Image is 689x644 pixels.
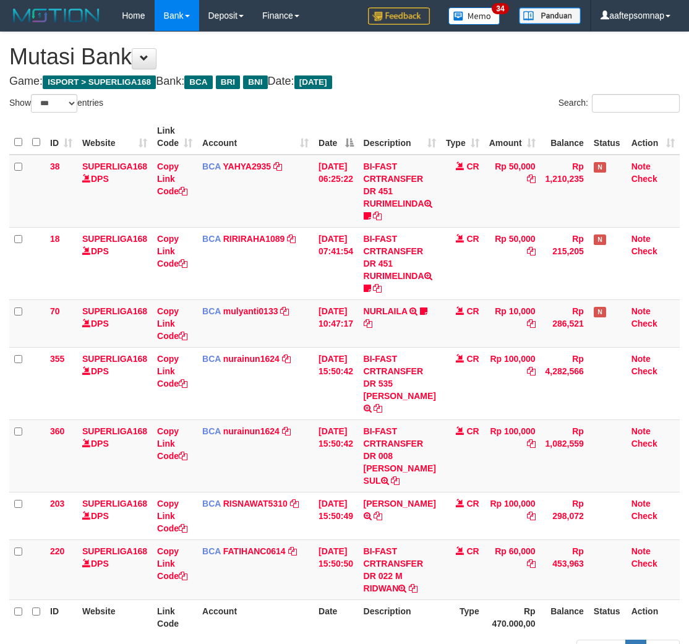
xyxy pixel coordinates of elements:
span: 360 [50,426,64,436]
a: Note [631,546,651,556]
td: Rp 298,072 [541,492,589,539]
a: Copy BI-FAST CRTRANSFER DR 535 MEMEY MEYLIDIN to clipboard [374,403,382,413]
th: Website: activate to sort column ascending [77,119,152,155]
th: Type [441,599,484,635]
td: Rp 1,210,235 [541,155,589,228]
td: [DATE] 15:50:42 [314,347,359,419]
span: 34 [492,3,508,14]
th: Description [359,599,441,635]
td: Rp 453,963 [541,539,589,599]
span: BCA [202,306,221,316]
img: Feedback.jpg [368,7,430,25]
th: ID [45,599,77,635]
td: DPS [77,347,152,419]
a: RISNAWAT5310 [223,499,288,509]
td: DPS [77,492,152,539]
td: DPS [77,299,152,347]
td: BI-FAST CRTRANSFER DR 008 [PERSON_NAME] SUL [359,419,441,492]
span: Has Note [594,162,606,173]
th: ID: activate to sort column ascending [45,119,77,155]
a: SUPERLIGA168 [82,306,147,316]
a: Copy Rp 50,000 to clipboard [527,174,536,184]
td: [DATE] 15:50:42 [314,419,359,492]
span: Has Note [594,234,606,245]
td: [DATE] 06:25:22 [314,155,359,228]
a: Copy Link Code [157,499,187,533]
a: Copy Rp 100,000 to clipboard [527,511,536,521]
a: Check [631,174,657,184]
a: Copy Link Code [157,354,187,389]
span: CR [466,426,479,436]
a: Copy BI-FAST CRTRANSFER DR 008 RIZKI AMALUDIN SUL to clipboard [391,476,400,486]
th: Amount: activate to sort column ascending [484,119,541,155]
th: Balance [541,119,589,155]
span: CR [466,546,479,556]
td: Rp 50,000 [484,227,541,299]
a: Note [631,306,651,316]
a: Copy Link Code [157,161,187,196]
select: Showentries [31,94,77,113]
th: Status [589,599,627,635]
span: BRI [216,75,240,89]
th: Type: activate to sort column ascending [441,119,484,155]
td: Rp 100,000 [484,492,541,539]
a: Copy Link Code [157,426,187,461]
a: SUPERLIGA168 [82,546,147,556]
a: Check [631,246,657,256]
span: BNI [243,75,267,89]
span: BCA [202,499,221,509]
a: Copy RIRIRAHA1089 to clipboard [287,234,296,244]
a: NURLAILA [364,306,408,316]
td: Rp 50,000 [484,155,541,228]
a: Copy nurainun1624 to clipboard [282,426,291,436]
a: YAHYA2935 [223,161,272,171]
span: CR [466,499,479,509]
th: Action: activate to sort column ascending [627,119,680,155]
td: Rp 60,000 [484,539,541,599]
th: Status [589,119,627,155]
a: Note [631,354,651,364]
a: Copy Rp 60,000 to clipboard [527,559,536,569]
span: BCA [202,234,221,244]
td: DPS [77,155,152,228]
a: [PERSON_NAME] [364,499,436,509]
a: Check [631,559,657,569]
a: Note [631,499,651,509]
th: Website [77,599,152,635]
span: 355 [50,354,64,364]
th: Link Code [152,599,197,635]
a: FATIHANC0614 [223,546,286,556]
span: CR [466,354,479,364]
a: nurainun1624 [223,426,280,436]
label: Show entries [9,94,103,113]
a: Copy BI-FAST CRTRANSFER DR 451 RURIMELINDA to clipboard [373,211,382,221]
td: [DATE] 07:41:54 [314,227,359,299]
span: BCA [202,546,221,556]
h1: Mutasi Bank [9,45,680,69]
td: BI-FAST CRTRANSFER DR 022 M RIDWAN [359,539,441,599]
a: Note [631,234,651,244]
a: Copy BI-FAST CRTRANSFER DR 022 M RIDWAN to clipboard [409,583,417,593]
span: 38 [50,161,60,171]
a: SUPERLIGA168 [82,499,147,509]
td: Rp 1,082,559 [541,419,589,492]
th: Balance [541,599,589,635]
td: Rp 4,282,566 [541,347,589,419]
th: Account: activate to sort column ascending [197,119,314,155]
td: DPS [77,419,152,492]
span: ISPORT > SUPERLIGA168 [43,75,156,89]
a: Check [631,319,657,328]
a: Copy Rp 10,000 to clipboard [527,319,536,328]
a: Copy AHMAD AINURROZIQII to clipboard [374,511,382,521]
td: BI-FAST CRTRANSFER DR 535 [PERSON_NAME] [359,347,441,419]
a: Copy NURLAILA to clipboard [364,319,372,328]
td: Rp 10,000 [484,299,541,347]
a: nurainun1624 [223,354,280,364]
img: MOTION_logo.png [9,6,103,25]
a: mulyanti0133 [223,306,278,316]
th: Date [314,599,359,635]
a: RIRIRAHA1089 [223,234,285,244]
td: BI-FAST CRTRANSFER DR 451 RURIMELINDA [359,227,441,299]
span: BCA [202,161,221,171]
img: panduan.png [519,7,581,24]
